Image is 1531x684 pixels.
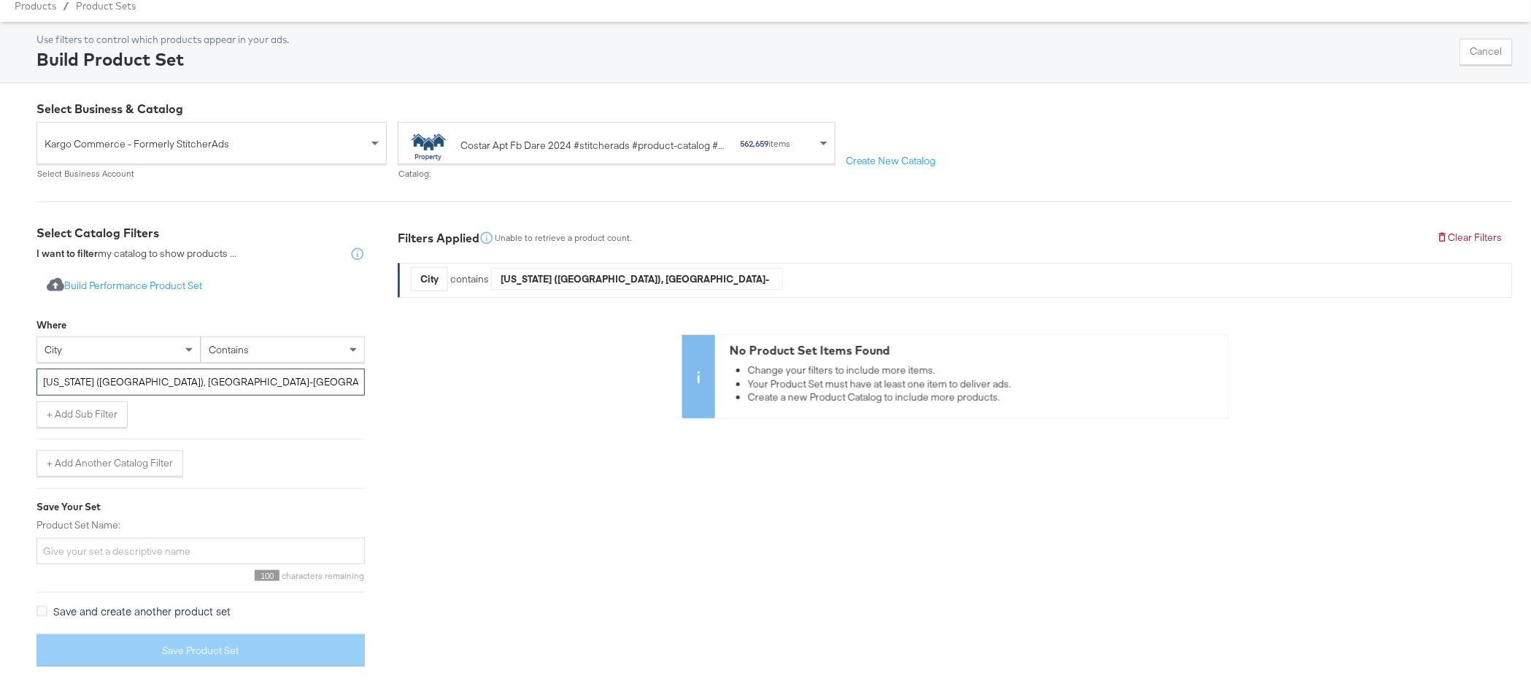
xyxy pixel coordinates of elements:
button: Cancel [1460,39,1513,65]
span: 100 [255,570,279,581]
div: Unable to retrieve a product count. [494,233,632,243]
span: Kargo Commerce - Formerly StitcherAds [45,131,368,156]
button: + Add Sub Filter [36,401,128,428]
input: Enter a value for your filter [36,369,365,396]
div: items [739,139,791,149]
div: Select Catalog Filters [36,225,365,242]
div: characters remaining [36,570,365,581]
div: my catalog to show products ... [36,247,236,261]
span: city [45,343,62,356]
input: Give your set a descriptive name [36,538,365,565]
div: [US_STATE] ([GEOGRAPHIC_DATA]), [GEOGRAPHIC_DATA]-[GEOGRAPHIC_DATA]-MD-[GEOGRAPHIC_DATA] [492,268,782,290]
div: Catalog: [398,169,836,179]
div: Save Your Set [36,500,365,514]
strong: I want to filter [36,247,98,260]
strong: 562,659 [740,138,768,149]
div: Use filters to control which products appear in your ads. [36,33,289,47]
div: contains [448,272,491,286]
div: No Product Set Items Found [730,342,1221,359]
button: Build Performance Product Set [36,273,212,300]
div: Filters Applied [398,230,479,247]
li: Change your filters to include more items. [748,364,1221,377]
li: Your Product Set must have at least one item to deliver ads. [748,377,1221,391]
button: Clear Filters [1427,225,1513,251]
div: Select Business Account [36,169,387,179]
button: Create New Catalog [836,148,946,174]
div: Select Business & Catalog [36,101,1513,118]
span: Save and create another product set [53,604,231,618]
label: Product Set Name: [36,518,365,532]
li: Create a new Product Catalog to include more products. [748,391,1221,404]
div: Build Product Set [36,47,289,72]
span: contains [209,343,249,356]
div: City [412,268,447,291]
div: Where [36,318,66,332]
button: + Add Another Catalog Filter [36,450,183,477]
div: Costar Apt Fb Dare 2024 #stitcherads #product-catalog #keep [460,138,725,153]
